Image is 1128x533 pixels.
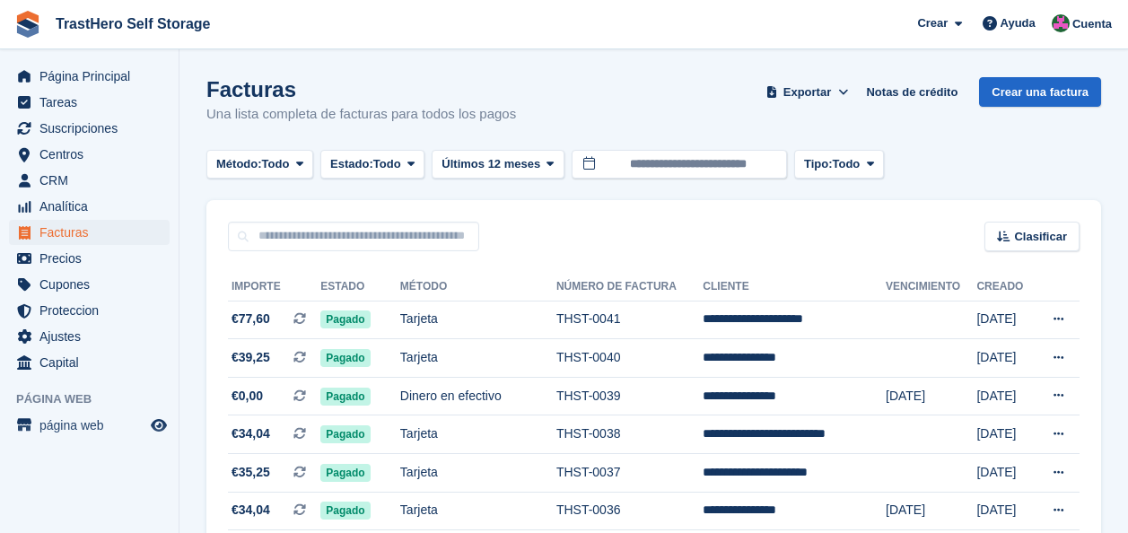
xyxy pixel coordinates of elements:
span: €34,04 [232,424,270,443]
td: Dinero en efectivo [400,377,556,415]
td: THST-0037 [556,454,703,493]
span: Pagado [320,425,370,443]
a: TrastHero Self Storage [48,9,218,39]
span: Exportar [783,83,831,101]
a: menú [9,413,170,438]
span: Pagado [320,502,370,520]
th: Cliente [703,273,886,301]
a: menu [9,246,170,271]
span: €77,60 [232,310,270,328]
th: Número de factura [556,273,703,301]
td: THST-0039 [556,377,703,415]
td: [DATE] [976,492,1033,530]
th: Importe [228,273,320,301]
span: Centros [39,142,147,167]
td: THST-0041 [556,301,703,339]
td: Tarjeta [400,415,556,454]
a: menu [9,64,170,89]
th: Vencimiento [886,273,976,301]
span: Página web [16,390,179,408]
a: menu [9,272,170,297]
td: THST-0036 [556,492,703,530]
span: Facturas [39,220,147,245]
a: Vista previa de la tienda [148,415,170,436]
span: Capital [39,350,147,375]
span: Ayuda [1001,14,1036,32]
span: €35,25 [232,463,270,482]
button: Tipo: Todo [794,150,884,179]
a: menu [9,168,170,193]
img: Marua Grioui [1052,14,1070,32]
button: Últimos 12 meses [432,150,564,179]
p: Una lista completa de facturas para todos los pagos [206,104,516,125]
span: Tareas [39,90,147,115]
th: Creado [976,273,1033,301]
td: [DATE] [976,339,1033,378]
td: [DATE] [976,301,1033,339]
span: Suscripciones [39,116,147,141]
a: Crear una factura [979,77,1101,107]
td: THST-0038 [556,415,703,454]
td: [DATE] [886,492,976,530]
td: Tarjeta [400,492,556,530]
button: Exportar [763,77,853,107]
td: [DATE] [976,454,1033,493]
a: menu [9,116,170,141]
td: THST-0040 [556,339,703,378]
td: [DATE] [976,415,1033,454]
span: CRM [39,168,147,193]
span: Pagado [320,310,370,328]
span: €0,00 [232,387,263,406]
button: Método: Todo [206,150,313,179]
td: Tarjeta [400,301,556,339]
a: menu [9,350,170,375]
span: Todo [262,155,290,173]
span: Clasificar [1014,228,1067,246]
span: Últimos 12 meses [442,155,540,173]
img: stora-icon-8386f47178a22dfd0bd8f6a31ec36ba5ce8667c1dd55bd0f319d3a0aa187defe.svg [14,11,41,38]
td: Tarjeta [400,454,556,493]
th: Método [400,273,556,301]
span: Analítica [39,194,147,219]
span: Pagado [320,349,370,367]
span: Página Principal [39,64,147,89]
span: Precios [39,246,147,271]
span: Pagado [320,388,370,406]
td: [DATE] [886,377,976,415]
td: [DATE] [976,377,1033,415]
span: Ajustes [39,324,147,349]
button: Estado: Todo [320,150,424,179]
span: Crear [917,14,948,32]
span: Estado: [330,155,373,173]
span: Cupones [39,272,147,297]
span: Proteccion [39,298,147,323]
span: Todo [373,155,401,173]
span: €34,04 [232,501,270,520]
a: menu [9,298,170,323]
span: página web [39,413,147,438]
span: Cuenta [1072,15,1112,33]
span: Todo [832,155,860,173]
a: menu [9,142,170,167]
span: Método: [216,155,262,173]
a: menu [9,194,170,219]
span: Tipo: [804,155,833,173]
a: menu [9,324,170,349]
span: €39,25 [232,348,270,367]
h1: Facturas [206,77,516,101]
span: Pagado [320,464,370,482]
a: Notas de crédito [859,77,965,107]
a: menu [9,220,170,245]
a: menu [9,90,170,115]
td: Tarjeta [400,339,556,378]
th: Estado [320,273,400,301]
